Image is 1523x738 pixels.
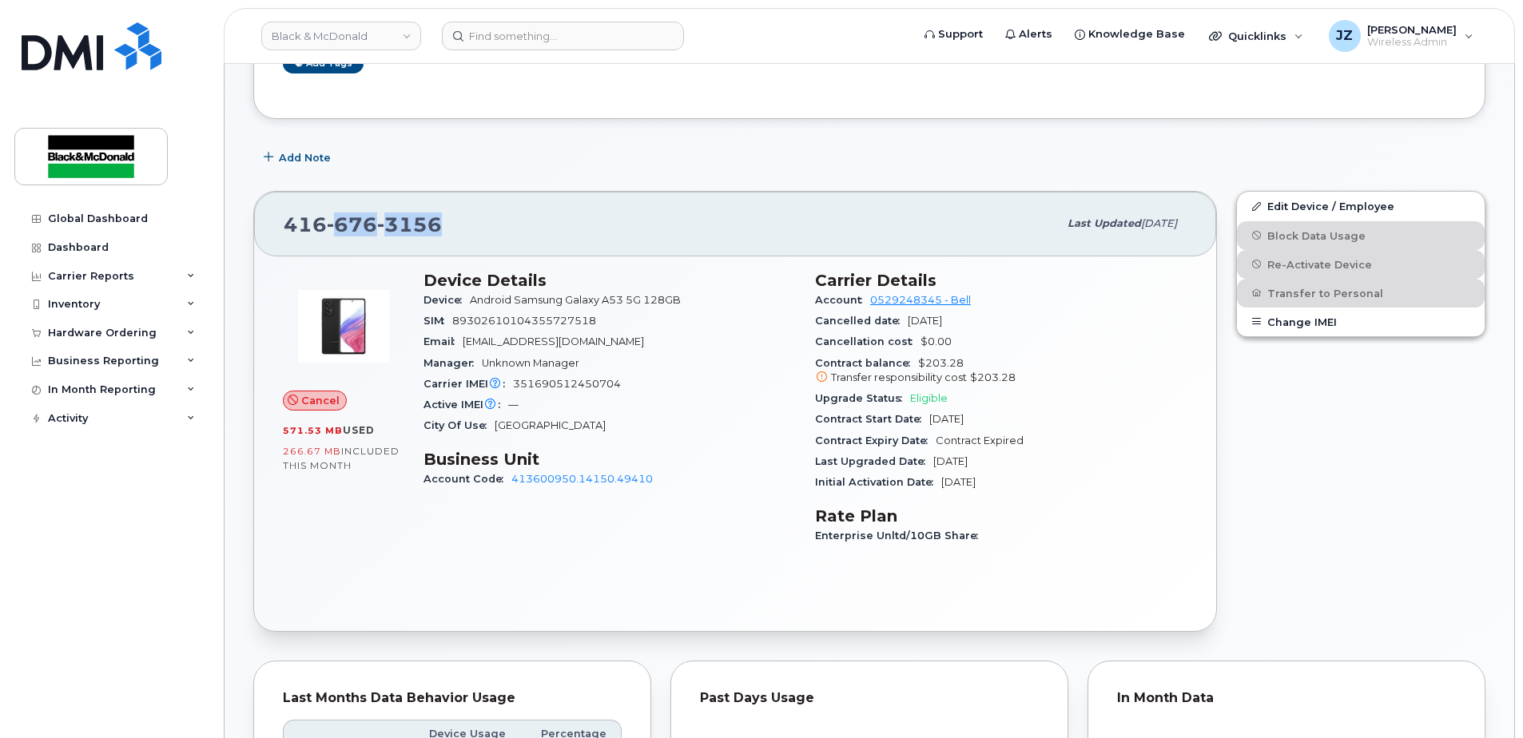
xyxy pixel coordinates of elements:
a: 413600950.14150.49410 [511,473,653,485]
span: $203.28 [970,371,1016,383]
span: [DATE] [908,315,942,327]
a: Support [913,18,994,50]
span: [DATE] [941,476,976,488]
div: Jack Zhou [1318,20,1485,52]
span: Quicklinks [1228,30,1286,42]
span: Enterprise Unltd/10GB Share [815,530,986,542]
a: Knowledge Base [1064,18,1196,50]
span: Cancelled date [815,315,908,327]
span: Contract balance [815,357,918,369]
span: Knowledge Base [1088,26,1185,42]
span: 571.53 MB [283,425,343,436]
span: 351690512450704 [513,378,621,390]
span: Contract Expired [936,434,1024,446]
span: Contract Expiry Date [815,434,936,446]
span: [GEOGRAPHIC_DATA] [495,419,606,431]
h3: Business Unit [423,450,796,469]
span: 89302610104355727518 [452,315,596,327]
div: Past Days Usage [700,690,1039,706]
span: City Of Use [423,419,495,431]
h3: Device Details [423,271,796,290]
h3: Carrier Details [815,271,1187,290]
div: In Month Data [1117,690,1456,706]
span: Cancel [301,393,340,408]
span: Alerts [1019,26,1052,42]
span: Android Samsung Galaxy A53 5G 128GB [470,294,681,306]
span: [EMAIL_ADDRESS][DOMAIN_NAME] [463,335,644,347]
a: Edit Device / Employee [1237,192,1485,220]
span: Re-Activate Device [1267,258,1372,270]
a: 0529248345 - Bell [870,294,971,306]
span: Unknown Manager [482,357,579,369]
span: Upgrade Status [815,392,910,404]
span: $0.00 [921,335,952,347]
span: Eligible [910,392,948,404]
span: Wireless Admin [1367,36,1457,49]
h3: Rate Plan [815,506,1187,526]
span: 3156 [377,212,442,236]
span: [DATE] [933,455,968,467]
button: Block Data Usage [1237,221,1485,250]
div: Quicklinks [1198,20,1314,52]
span: Email [423,335,463,347]
span: [PERSON_NAME] [1367,23,1457,36]
button: Change IMEI [1237,307,1485,336]
span: 676 [327,212,377,236]
span: Active IMEI [423,399,508,411]
span: JZ [1336,26,1353,46]
span: Initial Activation Date [815,476,941,488]
span: Last Upgraded Date [815,455,933,467]
span: SIM [423,315,452,327]
span: — [508,399,519,411]
span: [DATE] [1141,217,1177,229]
span: Account [815,294,870,306]
button: Add Note [253,143,344,172]
span: Device [423,294,470,306]
span: Support [938,26,983,42]
span: included this month [283,445,400,471]
span: Contract Start Date [815,413,929,425]
span: 266.67 MB [283,446,341,457]
span: Add Note [279,150,331,165]
button: Re-Activate Device [1237,250,1485,279]
span: Transfer responsibility cost [831,371,967,383]
span: Last updated [1068,217,1141,229]
img: image20231002-3703462-kjv75p.jpeg [296,279,392,375]
span: $203.28 [815,357,1187,386]
span: Manager [423,357,482,369]
span: 416 [284,212,442,236]
div: Last Months Data Behavior Usage [283,690,622,706]
span: [DATE] [929,413,964,425]
span: Cancellation cost [815,335,921,347]
input: Find something... [442,22,684,50]
button: Transfer to Personal [1237,279,1485,307]
span: used [343,424,375,436]
a: Alerts [994,18,1064,50]
span: Account Code [423,473,511,485]
span: Carrier IMEI [423,378,513,390]
a: Black & McDonald [261,22,421,50]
